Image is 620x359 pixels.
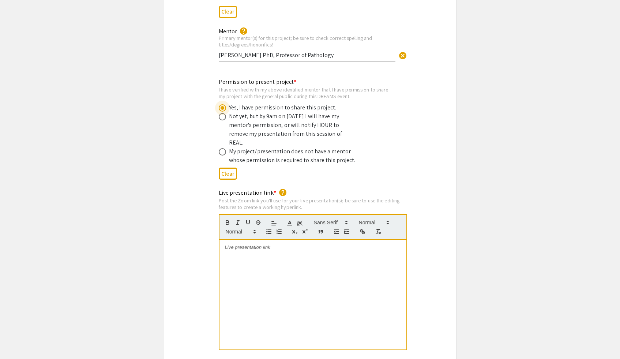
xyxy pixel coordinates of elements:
span: cancel [398,51,407,60]
button: Clear [219,168,237,180]
div: My project/presentation does not have a mentor whose permission is required to share this project. [229,147,357,165]
button: Clear [219,6,237,18]
div: Primary mentor(s) for this project; be sure to check correct spelling and titles/degrees/honorifics! [219,35,395,48]
button: Clear [395,48,410,62]
div: Not yet, but by 9am on [DATE] I will have my mentor's permission, or will notify HOUR to remove m... [229,112,357,147]
div: Yes, I have permission to share this project. [229,103,337,112]
input: Type Here [219,51,395,59]
div: I have verified with my above identified mentor that I have permission to share my project with t... [219,86,390,99]
mat-label: Permission to present project [219,78,297,86]
mat-icon: help [278,188,287,197]
mat-label: Live presentation link [219,189,276,197]
div: Post the Zoom link you'll use for your live presentation(s); be sure to use the editing features ... [219,197,407,210]
mat-label: Mentor [219,27,237,35]
mat-icon: help [239,27,248,35]
iframe: Chat [5,326,31,354]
